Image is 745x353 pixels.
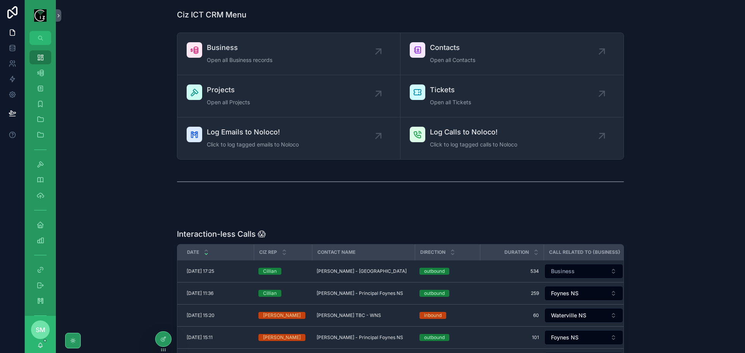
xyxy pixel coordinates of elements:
span: Call Related To {Business} [549,249,620,255]
span: Click to log tagged calls to Noloco [430,141,517,148]
span: Open all Projects [207,98,250,106]
a: outbound [419,290,475,297]
a: Select Button [544,308,624,323]
a: TicketsOpen all Tickets [400,75,624,117]
a: outbound [419,268,475,275]
a: 101 [485,334,539,341]
span: Ciz Rep [259,249,277,255]
a: outbound [419,334,475,341]
a: [PERSON_NAME] - [GEOGRAPHIC_DATA] [317,268,410,274]
button: Select Button [544,330,623,345]
a: Log Emails to Noloco!Click to log tagged emails to Noloco [177,117,400,159]
a: BusinessOpen all Business records [177,33,400,75]
span: Open all Contacts [430,56,475,64]
div: [PERSON_NAME] [263,312,301,319]
a: [DATE] 11:36 [187,290,249,296]
span: Waterville NS [551,312,586,319]
div: outbound [424,334,445,341]
span: Contacts [430,42,475,53]
div: Cillian [263,268,277,275]
a: ContactsOpen all Contacts [400,33,624,75]
span: Business [207,42,272,53]
a: Cillian [258,268,307,275]
div: outbound [424,268,445,275]
a: [DATE] 17:25 [187,268,249,274]
span: Date [187,249,199,255]
a: 259 [485,290,539,296]
div: scrollable content [25,45,56,316]
span: Direction [420,249,445,255]
a: [PERSON_NAME] [258,312,307,319]
span: Log Calls to Noloco! [430,127,517,138]
span: Open all Business records [207,56,272,64]
span: [PERSON_NAME] - Principal Foynes NS [317,290,403,296]
a: [PERSON_NAME] - Principal Foynes NS [317,334,410,341]
h1: Ciz ICT CRM Menu [177,9,246,20]
div: Cillian [263,290,277,297]
button: Select Button [544,308,623,323]
button: Select Button [544,286,623,301]
span: Open all Tickets [430,98,471,106]
span: Foynes NS [551,334,579,341]
a: [DATE] 15:20 [187,312,249,319]
span: [PERSON_NAME] - [GEOGRAPHIC_DATA] [317,268,407,274]
h1: Interaction-less Calls 😱 [177,229,266,239]
span: Business [551,267,575,275]
button: Select Button [544,264,623,279]
span: Projects [207,84,250,95]
span: Click to log tagged emails to Noloco [207,141,299,148]
span: Duration [504,249,529,255]
span: [PERSON_NAME] TBC - WNS [317,312,381,319]
div: outbound [424,290,445,297]
span: [DATE] 15:11 [187,334,213,341]
a: Log Calls to Noloco!Click to log tagged calls to Noloco [400,117,624,159]
a: ProjectsOpen all Projects [177,75,400,117]
span: [DATE] 15:20 [187,312,215,319]
span: Foynes NS [551,289,579,297]
div: inbound [424,312,442,319]
a: [PERSON_NAME] [258,334,307,341]
span: Tickets [430,84,471,95]
span: [PERSON_NAME] - Principal Foynes NS [317,334,403,341]
div: [PERSON_NAME] [263,334,301,341]
a: Cillian [258,290,307,297]
a: inbound [419,312,475,319]
a: 534 [485,268,539,274]
img: App logo [34,9,47,22]
a: [PERSON_NAME] TBC - WNS [317,312,410,319]
span: SM [36,325,45,334]
span: [DATE] 11:36 [187,290,213,296]
a: [DATE] 15:11 [187,334,249,341]
a: [PERSON_NAME] - Principal Foynes NS [317,290,410,296]
span: Contact Name [317,249,355,255]
span: Log Emails to Noloco! [207,127,299,138]
span: [DATE] 17:25 [187,268,214,274]
a: Select Button [544,330,624,345]
a: 60 [485,312,539,319]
